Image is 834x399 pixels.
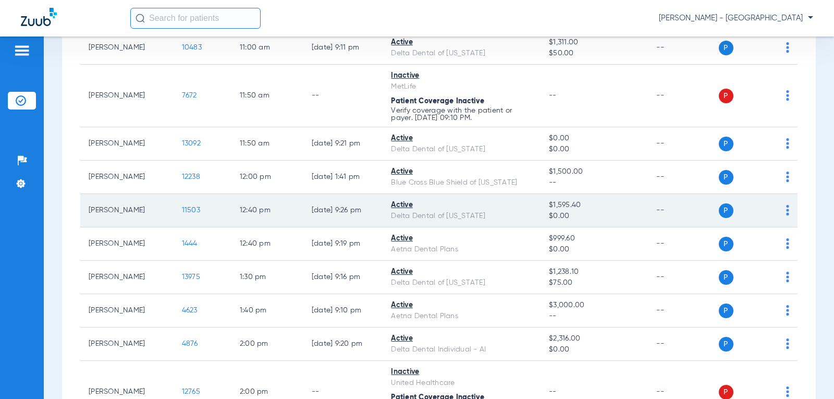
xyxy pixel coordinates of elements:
span: $1,311.00 [549,37,640,48]
td: 11:00 AM [231,31,303,65]
span: $75.00 [549,277,640,288]
td: -- [648,161,718,194]
img: group-dot-blue.svg [786,238,789,249]
td: 11:50 AM [231,65,303,127]
div: Active [391,166,532,177]
span: P [719,89,733,103]
p: Verify coverage with the patient or payer. [DATE] 09:10 PM. [391,107,532,122]
td: 12:40 PM [231,227,303,261]
img: group-dot-blue.svg [786,90,789,101]
td: [PERSON_NAME] [80,194,174,227]
div: Aetna Dental Plans [391,244,532,255]
td: 1:40 PM [231,294,303,328]
span: P [719,41,733,55]
div: Active [391,333,532,344]
span: P [719,137,733,151]
span: P [719,237,733,251]
img: group-dot-blue.svg [786,138,789,149]
div: Delta Dental of [US_STATE] [391,144,532,155]
td: [PERSON_NAME] [80,127,174,161]
td: 11:50 AM [231,127,303,161]
td: -- [648,227,718,261]
div: Aetna Dental Plans [391,311,532,322]
span: 12765 [182,388,200,395]
img: group-dot-blue.svg [786,272,789,282]
div: Active [391,300,532,311]
div: Inactive [391,70,532,81]
div: Active [391,133,532,144]
span: $999.60 [549,233,640,244]
span: $50.00 [549,48,640,59]
td: -- [648,194,718,227]
span: P [719,203,733,218]
td: -- [648,328,718,361]
div: Delta Dental of [US_STATE] [391,48,532,59]
div: United Healthcare [391,378,532,389]
input: Search for patients [130,8,261,29]
td: [PERSON_NAME] [80,227,174,261]
td: [DATE] 9:19 PM [303,227,383,261]
td: [DATE] 9:20 PM [303,328,383,361]
td: [PERSON_NAME] [80,294,174,328]
span: 4623 [182,307,198,314]
span: $3,000.00 [549,300,640,311]
td: 1:30 PM [231,261,303,294]
span: 11503 [182,207,200,214]
img: group-dot-blue.svg [786,338,789,349]
td: [PERSON_NAME] [80,328,174,361]
span: $0.00 [549,211,640,222]
td: [DATE] 1:41 PM [303,161,383,194]
td: -- [648,127,718,161]
td: [DATE] 9:16 PM [303,261,383,294]
span: 4876 [182,340,198,347]
span: 10483 [182,44,202,51]
td: -- [648,261,718,294]
td: [DATE] 9:11 PM [303,31,383,65]
span: P [719,337,733,352]
td: [DATE] 9:21 PM [303,127,383,161]
td: [PERSON_NAME] [80,65,174,127]
span: 7672 [182,92,197,99]
span: P [719,304,733,318]
td: -- [648,65,718,127]
img: group-dot-blue.svg [786,386,789,397]
img: Search Icon [136,14,145,23]
span: -- [549,177,640,188]
span: $1,500.00 [549,166,640,177]
span: P [719,270,733,285]
span: -- [549,92,557,99]
div: Active [391,233,532,244]
span: $0.00 [549,344,640,355]
span: -- [549,311,640,322]
span: 1444 [182,240,198,247]
div: Delta Dental of [US_STATE] [391,277,532,288]
td: 12:40 PM [231,194,303,227]
td: 12:00 PM [231,161,303,194]
div: Delta Dental of [US_STATE] [391,211,532,222]
td: [DATE] 9:26 PM [303,194,383,227]
span: $0.00 [549,244,640,255]
span: $2,316.00 [549,333,640,344]
td: [PERSON_NAME] [80,261,174,294]
span: $0.00 [549,144,640,155]
span: 13975 [182,273,200,281]
img: group-dot-blue.svg [786,172,789,182]
td: [PERSON_NAME] [80,161,174,194]
div: Active [391,37,532,48]
span: Patient Coverage Inactive [391,98,484,105]
td: -- [648,294,718,328]
td: -- [303,65,383,127]
span: $1,595.40 [549,200,640,211]
img: group-dot-blue.svg [786,205,789,215]
div: Active [391,200,532,211]
div: MetLife [391,81,532,92]
td: [DATE] 9:10 PM [303,294,383,328]
img: Zuub Logo [21,8,57,26]
div: Inactive [391,367,532,378]
td: 2:00 PM [231,328,303,361]
img: group-dot-blue.svg [786,42,789,53]
img: group-dot-blue.svg [786,305,789,316]
td: -- [648,31,718,65]
span: 12238 [182,173,200,180]
span: $1,238.10 [549,267,640,277]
